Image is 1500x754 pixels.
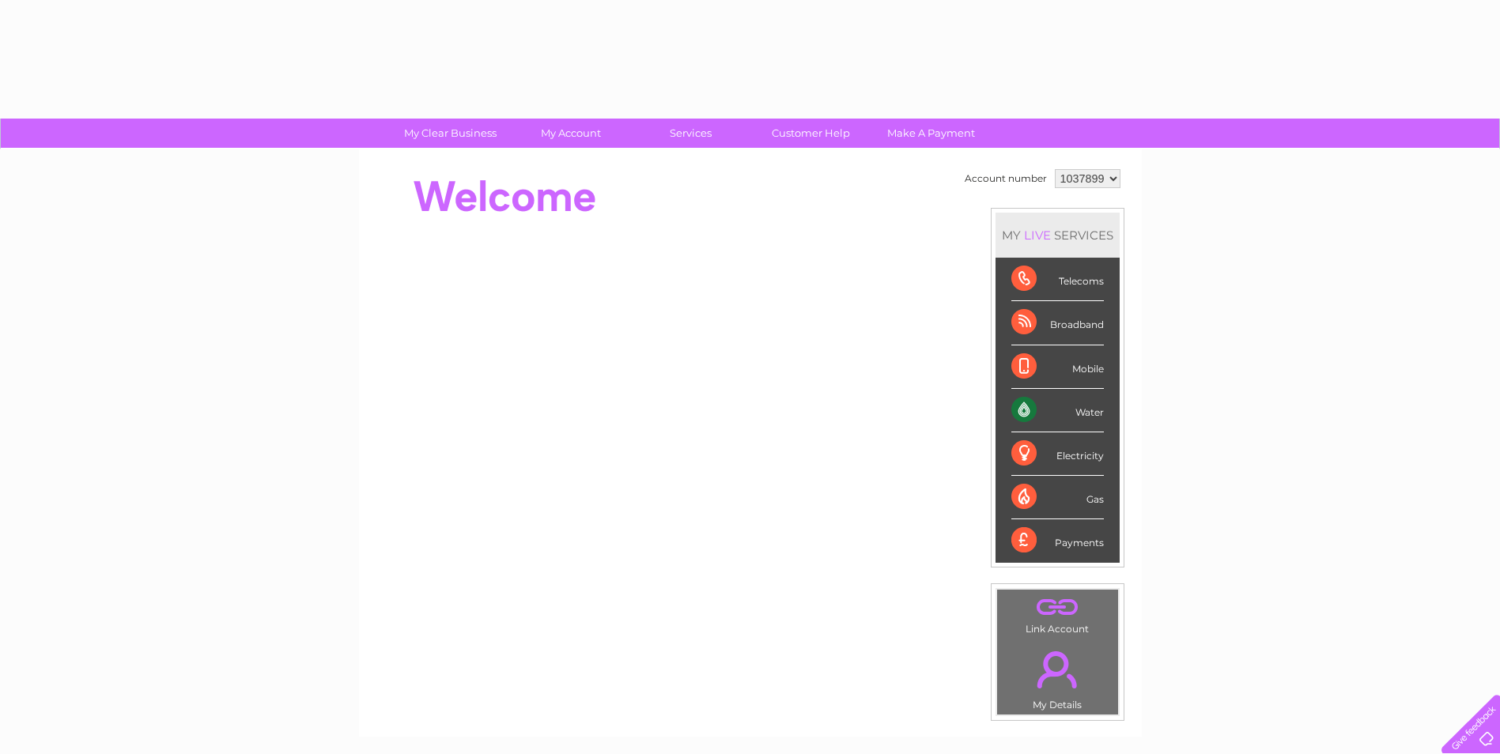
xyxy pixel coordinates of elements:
div: Telecoms [1011,258,1104,301]
div: Water [1011,389,1104,432]
a: Services [625,119,756,148]
td: My Details [996,638,1119,715]
a: My Clear Business [385,119,516,148]
div: Payments [1011,519,1104,562]
a: Make A Payment [866,119,996,148]
div: MY SERVICES [996,213,1120,258]
div: Mobile [1011,345,1104,389]
div: Electricity [1011,432,1104,476]
div: Gas [1011,476,1104,519]
div: LIVE [1021,228,1054,243]
td: Account number [961,165,1051,192]
td: Link Account [996,589,1119,639]
a: . [1001,642,1114,697]
a: . [1001,594,1114,621]
a: My Account [505,119,636,148]
a: Customer Help [746,119,876,148]
div: Broadband [1011,301,1104,345]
